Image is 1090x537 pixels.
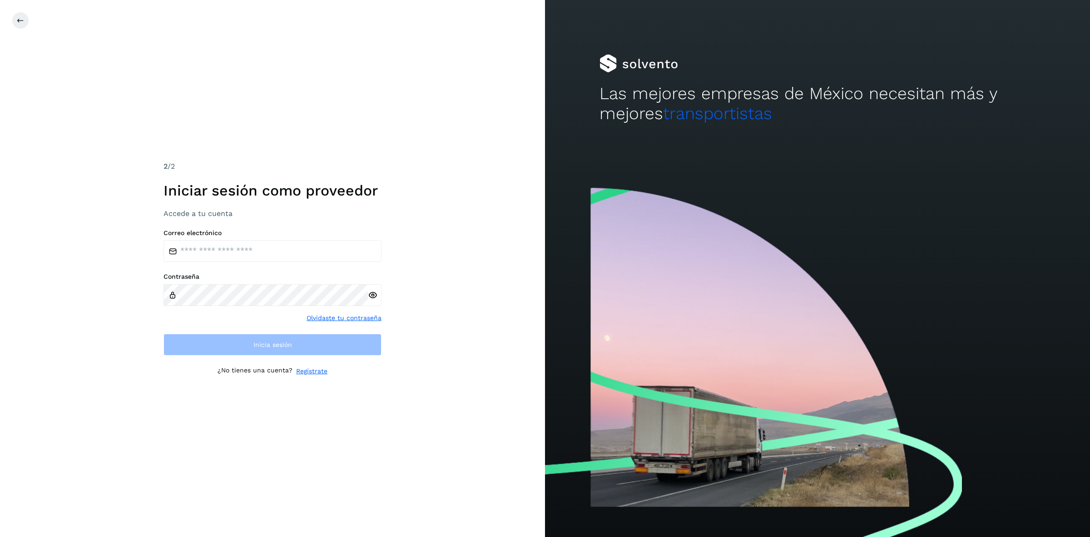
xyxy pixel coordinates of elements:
[163,229,381,237] label: Correo electrónico
[296,366,327,376] a: Regístrate
[253,341,292,348] span: Inicia sesión
[163,273,381,281] label: Contraseña
[163,162,168,171] span: 2
[163,209,381,218] h3: Accede a tu cuenta
[163,334,381,356] button: Inicia sesión
[599,84,1035,124] h2: Las mejores empresas de México necesitan más y mejores
[218,366,292,376] p: ¿No tienes una cuenta?
[307,313,381,323] a: Olvidaste tu contraseña
[163,182,381,199] h1: Iniciar sesión como proveedor
[663,104,772,123] span: transportistas
[163,161,381,172] div: /2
